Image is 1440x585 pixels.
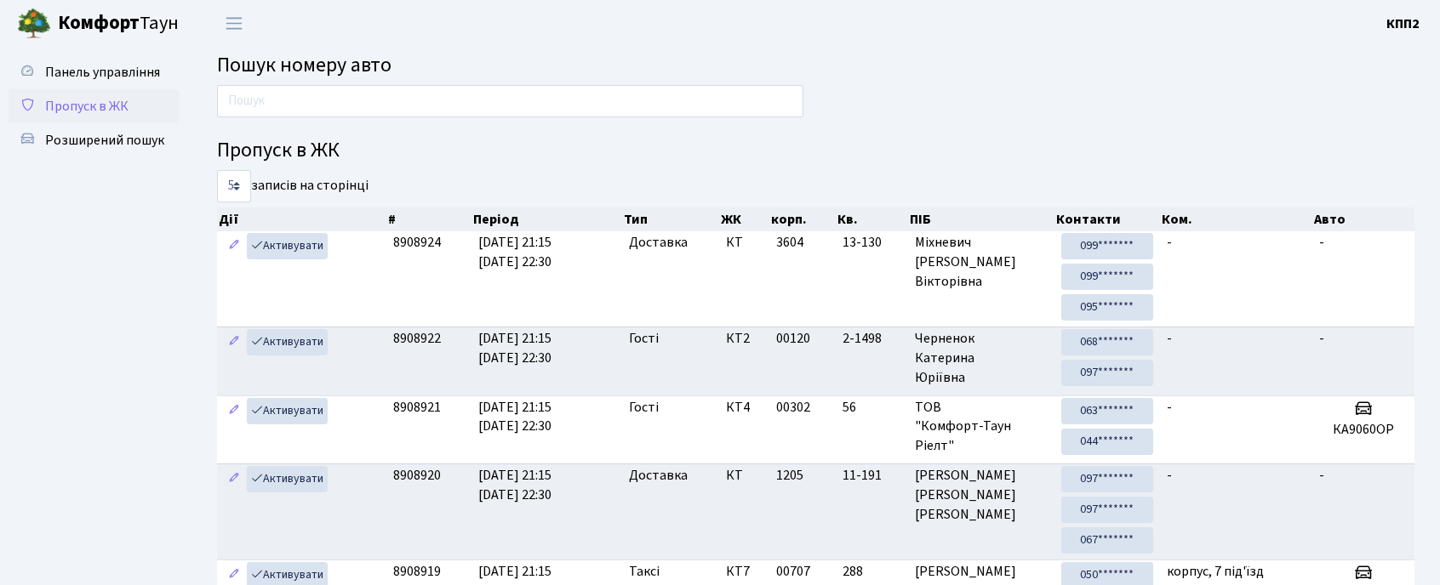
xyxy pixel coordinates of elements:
[478,233,551,271] span: [DATE] 21:15 [DATE] 22:30
[915,398,1048,457] span: ТОВ "Комфорт-Таун Ріелт"
[393,233,441,252] span: 8908924
[45,131,164,150] span: Розширений пошук
[1054,207,1160,231] th: Контакти
[836,207,908,231] th: Кв.
[217,85,803,117] input: Пошук
[769,207,836,231] th: корп.
[9,55,179,89] a: Панель управління
[622,207,719,231] th: Тип
[393,562,441,581] span: 8908919
[776,398,810,417] span: 00302
[1167,466,1172,485] span: -
[478,398,551,436] span: [DATE] 21:15 [DATE] 22:30
[915,329,1048,388] span: Черненок Катерина Юріївна
[629,398,659,417] span: Гості
[247,329,328,355] a: Активувати
[478,329,551,367] span: [DATE] 21:15 [DATE] 22:30
[726,562,763,582] span: КТ7
[1386,14,1420,33] b: КПП2
[629,562,660,582] span: Таксі
[9,89,179,123] a: Пропуск в ЖК
[1167,398,1172,417] span: -
[224,233,244,259] a: Редагувати
[1319,233,1324,252] span: -
[1167,329,1172,348] span: -
[1160,207,1312,231] th: Ком.
[224,329,244,355] a: Редагувати
[726,398,763,417] span: КТ4
[726,466,763,486] span: КТ
[247,233,328,259] a: Активувати
[217,50,391,80] span: Пошук номеру авто
[843,329,901,349] span: 2-1498
[217,170,369,202] label: записів на сторінці
[386,207,471,231] th: #
[843,562,901,582] span: 288
[629,329,659,349] span: Гості
[17,7,51,41] img: logo.png
[217,207,386,231] th: Дії
[1386,14,1420,34] a: КПП2
[726,329,763,349] span: КТ2
[393,466,441,485] span: 8908920
[58,9,179,38] span: Таун
[915,466,1048,525] span: [PERSON_NAME] [PERSON_NAME] [PERSON_NAME]
[1167,233,1172,252] span: -
[726,233,763,253] span: КТ
[478,466,551,504] span: [DATE] 21:15 [DATE] 22:30
[247,398,328,424] a: Активувати
[224,466,244,492] a: Редагувати
[393,398,441,417] span: 8908921
[45,63,160,82] span: Панель управління
[843,398,901,417] span: 56
[58,9,140,37] b: Комфорт
[213,9,255,37] button: Переключити навігацію
[1319,329,1324,348] span: -
[629,466,688,486] span: Доставка
[224,398,244,424] a: Редагувати
[45,97,129,116] span: Пропуск в ЖК
[217,139,1414,163] h4: Пропуск в ЖК
[843,233,901,253] span: 13-130
[776,233,803,252] span: 3604
[776,562,810,581] span: 00707
[915,233,1048,292] span: Міхневич [PERSON_NAME] Вікторівна
[908,207,1054,231] th: ПІБ
[719,207,769,231] th: ЖК
[776,466,803,485] span: 1205
[9,123,179,157] a: Розширений пошук
[247,466,328,492] a: Активувати
[1319,422,1408,438] h5: КА9060ОР
[1167,562,1264,581] span: корпус, 7 під'їзд
[629,233,688,253] span: Доставка
[1319,466,1324,485] span: -
[471,207,622,231] th: Період
[776,329,810,348] span: 00120
[393,329,441,348] span: 8908922
[1312,207,1414,231] th: Авто
[217,170,251,202] select: записів на сторінці
[843,466,901,486] span: 11-191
